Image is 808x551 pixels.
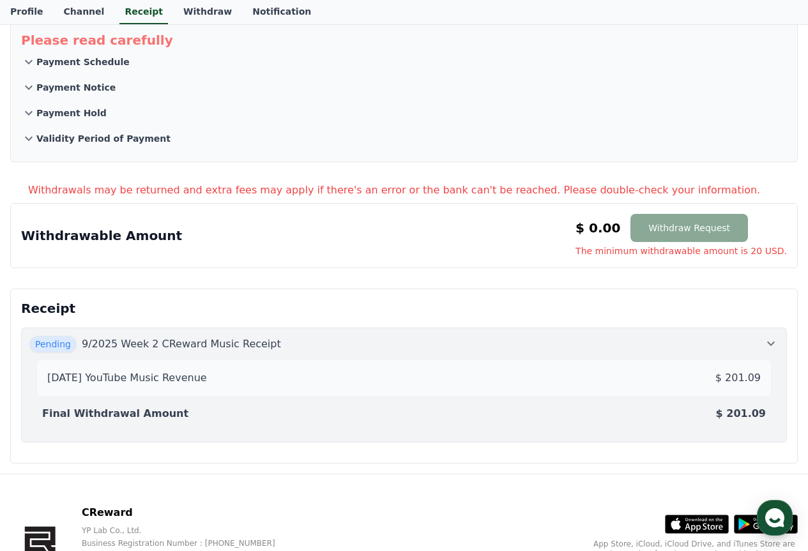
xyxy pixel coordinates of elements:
[21,328,787,442] button: Pending 9/2025 Week 2 CReward Music Receipt [DATE] YouTube Music Revenue $ 201.09 Final Withdrawa...
[21,100,787,126] button: Payment Hold
[21,31,787,49] p: Please read carefully
[29,336,77,352] span: Pending
[21,75,787,100] button: Payment Notice
[84,405,165,437] a: Messages
[630,214,748,242] button: Withdraw Request
[165,405,245,437] a: Settings
[36,81,116,94] p: Payment Notice
[42,406,188,421] p: Final Withdrawal Amount
[715,370,761,386] p: $ 201.09
[47,370,207,386] p: [DATE] YouTube Music Revenue
[21,227,182,245] p: Withdrawable Amount
[189,424,220,434] span: Settings
[36,56,130,68] p: Payment Schedule
[106,425,144,435] span: Messages
[36,107,107,119] p: Payment Hold
[82,525,296,536] p: YP Lab Co., Ltd.
[716,406,766,421] p: $ 201.09
[576,245,787,257] span: The minimum withdrawable amount is 20 USD.
[82,336,281,352] p: 9/2025 Week 2 CReward Music Receipt
[4,405,84,437] a: Home
[82,505,296,520] p: CReward
[82,538,296,548] p: Business Registration Number : [PHONE_NUMBER]
[21,126,787,151] button: Validity Period of Payment
[36,132,171,145] p: Validity Period of Payment
[21,49,787,75] button: Payment Schedule
[33,424,55,434] span: Home
[28,183,798,198] p: Withdrawals may be returned and extra fees may apply if there's an error or the bank can't be rea...
[21,299,787,317] p: Receipt
[576,219,620,237] p: $ 0.00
